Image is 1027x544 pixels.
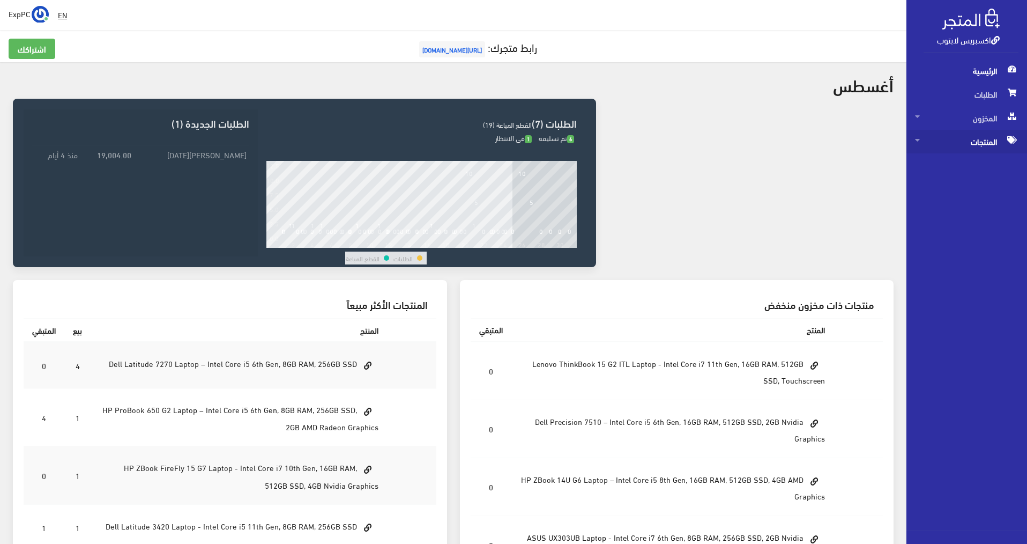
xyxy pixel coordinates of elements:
[292,240,295,248] div: 2
[348,240,352,248] div: 8
[471,342,511,400] td: 0
[24,342,64,388] td: 0
[9,39,55,59] a: اشتراكك
[915,83,1018,106] span: الطلبات
[310,240,314,248] div: 4
[495,131,532,144] span: في الانتظار
[479,299,875,310] h3: منتجات ذات مخزون منخفض
[500,240,507,248] div: 24
[54,5,71,25] a: EN
[330,240,333,248] div: 6
[906,59,1027,83] a: الرئيسية
[24,319,64,342] th: المتبقي
[419,41,485,57] span: [URL][DOMAIN_NAME]
[525,135,532,143] span: 1
[32,299,428,310] h3: المنتجات الأكثر مبيعاً
[906,130,1027,153] a: المنتجات
[24,446,64,504] td: 0
[64,342,91,388] td: 4
[937,32,1000,47] a: اكسبريس لابتوب
[471,400,511,458] td: 0
[32,6,49,23] img: ...
[511,319,834,342] th: المنتج
[915,106,1018,130] span: المخزون
[511,458,834,516] td: HP ZBook 14U G6 Laptop – Intel Core i5 8th Gen, 16GB RAM, 512GB SSD, 4GB AMD Graphics
[423,240,431,248] div: 16
[483,118,532,131] span: القطع المباعة (19)
[567,135,574,143] span: 6
[393,252,413,264] td: الطلبات
[91,388,387,446] td: HP ProBook 650 G2 Laptop – Intel Core i5 6th Gen, 8GB RAM, 256GB SSD, 2GB AMD Radeon Graphics
[538,240,545,248] div: 28
[91,319,387,342] th: المنتج
[404,240,412,248] div: 14
[97,149,131,160] strong: 19,004.00
[134,145,249,163] td: [PERSON_NAME][DATE]
[58,8,67,21] u: EN
[9,5,49,23] a: ... ExpPC
[416,37,537,57] a: رابط متجرك:[URL][DOMAIN_NAME]
[442,240,450,248] div: 18
[64,388,91,446] td: 1
[24,388,64,446] td: 4
[942,9,1000,30] img: .
[480,240,488,248] div: 22
[833,75,894,94] h2: أغسطس
[32,118,249,128] h3: الطلبات الجديدة (1)
[906,83,1027,106] a: الطلبات
[539,131,574,144] span: تم تسليمه
[906,106,1027,130] a: المخزون
[91,446,387,504] td: HP ZBook FireFly 15 G7 Laptop - Intel Core i7 10th Gen, 16GB RAM, 512GB SSD, 4GB Nvidia Graphics
[556,240,564,248] div: 30
[518,240,526,248] div: 26
[64,319,91,342] th: بيع
[915,59,1018,83] span: الرئيسية
[471,319,511,342] th: المتبقي
[511,342,834,400] td: Lenovo ThinkBook 15 G2 ITL Laptop - Intel Core i7 11th Gen, 16GB RAM, 512GB SSD, Touchscreen
[345,252,380,264] td: القطع المباعة
[471,458,511,516] td: 0
[266,118,577,128] h3: الطلبات (7)
[511,400,834,458] td: Dell Precision 7510 – Intel Core i5 6th Gen, 16GB RAM, 512GB SSD, 2GB Nvidia Graphics
[385,240,392,248] div: 12
[64,446,91,504] td: 1
[32,145,80,163] td: منذ 4 أيام
[915,130,1018,153] span: المنتجات
[9,7,30,20] span: ExpPC
[366,240,374,248] div: 10
[91,342,387,388] td: Dell Latitude 7270 Laptop – Intel Core i5 6th Gen, 8GB RAM, 256GB SSD
[462,240,469,248] div: 20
